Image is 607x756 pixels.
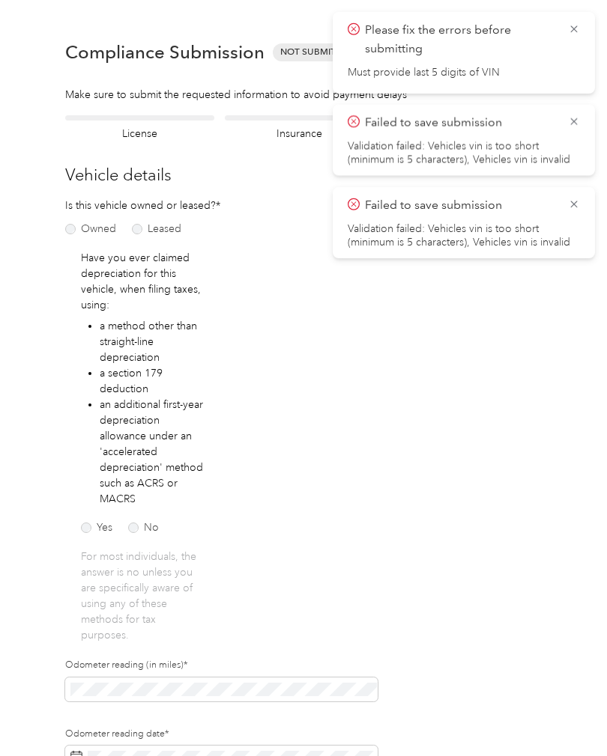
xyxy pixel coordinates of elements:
[348,140,580,167] li: Validation failed: Vehicles vin is too short (minimum is 5 characters), Vehicles vin is invalid
[348,222,580,249] li: Validation failed: Vehicles vin is too short (minimum is 5 characters), Vehicles vin is invalid
[65,198,169,213] p: Is this vehicle owned or leased?*
[100,365,205,397] li: a section 179 deduction
[348,66,580,79] span: Must provide last 5 digits of VIN
[65,42,265,63] h1: Compliance Submission
[81,250,205,313] p: Have you ever claimed depreciation for this vehicle, when filing taxes, using:
[128,522,159,533] label: No
[65,224,116,234] label: Owned
[65,87,534,103] div: Make sure to submit the requested information to avoid payment delays
[65,162,534,187] h3: Vehicle details
[100,318,205,365] li: a method other than straight-line depreciation
[81,549,205,643] p: For most individuals, the answer is no unless you are specifically aware of using any of these me...
[365,114,557,132] p: Failed to save submission
[365,196,557,215] p: Failed to save submission
[132,224,181,234] label: Leased
[225,126,374,141] h4: Insurance
[65,728,378,741] label: Odometer reading date*
[81,522,112,533] label: Yes
[273,43,361,61] span: Not Submitted
[65,659,378,672] label: Odometer reading (in miles)*
[65,126,214,141] h4: License
[100,397,205,507] li: an additional first-year depreciation allowance under an 'accelerated depreciation' method such a...
[523,672,607,756] iframe: Everlance-gr Chat Button Frame
[365,21,557,58] p: Please fix the errors before submitting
